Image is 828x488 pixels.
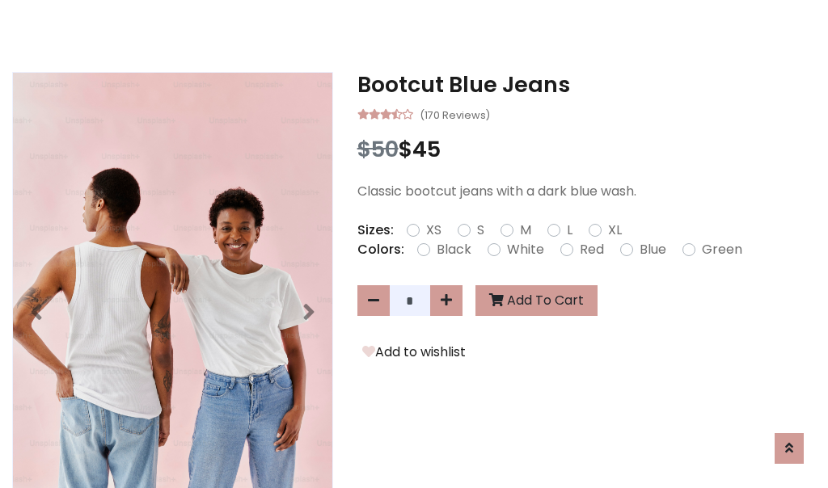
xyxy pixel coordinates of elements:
label: Black [437,240,471,259]
label: Green [702,240,742,259]
label: L [567,221,572,240]
label: XL [608,221,622,240]
h3: $ [357,137,816,162]
label: S [477,221,484,240]
label: M [520,221,531,240]
button: Add To Cart [475,285,598,316]
p: Sizes: [357,221,394,240]
p: Classic bootcut jeans with a dark blue wash. [357,182,816,201]
label: White [507,240,544,259]
label: XS [426,221,441,240]
label: Blue [640,240,666,259]
p: Colors: [357,240,404,259]
span: 45 [412,134,441,164]
button: Add to wishlist [357,342,471,363]
h3: Bootcut Blue Jeans [357,72,816,98]
small: (170 Reviews) [420,104,490,124]
span: $50 [357,134,399,164]
label: Red [580,240,604,259]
